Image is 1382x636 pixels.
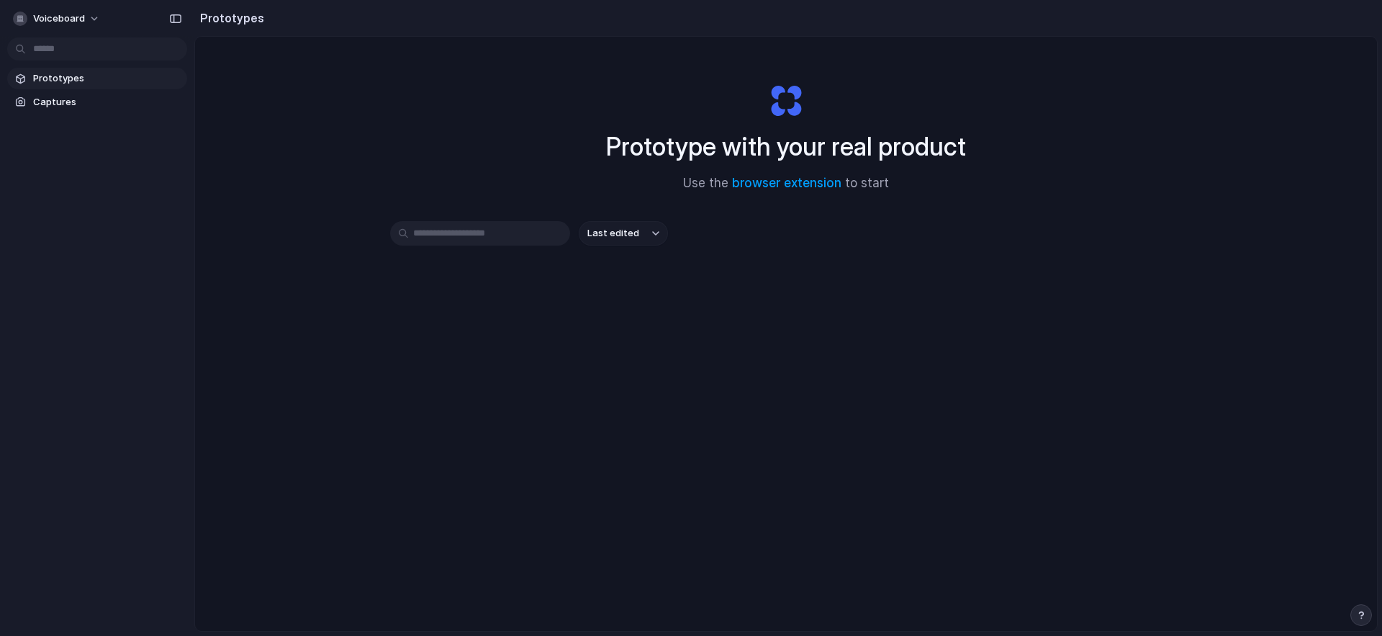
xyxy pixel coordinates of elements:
[33,12,85,26] span: voiceboard
[606,127,966,166] h1: Prototype with your real product
[683,174,889,193] span: Use the to start
[194,9,264,27] h2: Prototypes
[579,221,668,246] button: Last edited
[7,7,107,30] button: voiceboard
[7,91,187,113] a: Captures
[33,95,181,109] span: Captures
[7,68,187,89] a: Prototypes
[587,226,639,241] span: Last edited
[732,176,841,190] a: browser extension
[33,71,181,86] span: Prototypes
